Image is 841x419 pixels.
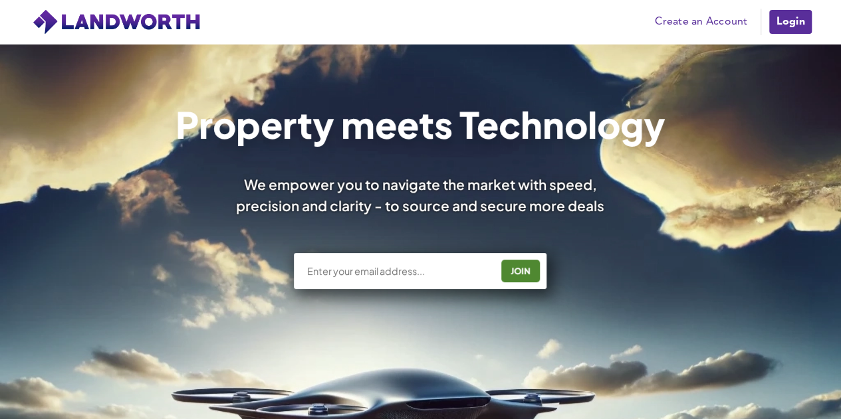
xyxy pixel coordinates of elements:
a: Login [768,9,812,35]
div: JOIN [506,260,537,282]
div: We empower you to navigate the market with speed, precision and clarity - to source and secure mo... [219,174,623,215]
button: JOIN [502,260,541,282]
input: Enter your email address... [306,264,492,278]
a: Create an Account [648,12,754,32]
h1: Property meets Technology [176,106,665,142]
